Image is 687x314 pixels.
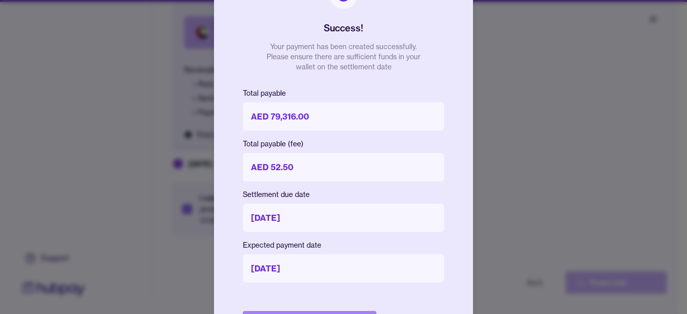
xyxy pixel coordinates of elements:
[243,102,444,131] p: AED 79,316.00
[243,189,444,200] p: Settlement due date
[243,153,444,181] p: AED 52.50
[324,21,363,35] h2: Success!
[243,139,444,149] p: Total payable (fee)
[263,42,424,72] p: Your payment has been created successfully. Please ensure there are sufficient funds in your wall...
[243,254,444,283] p: [DATE]
[243,204,444,232] p: [DATE]
[243,240,444,250] p: Expected payment date
[243,88,444,98] p: Total payable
